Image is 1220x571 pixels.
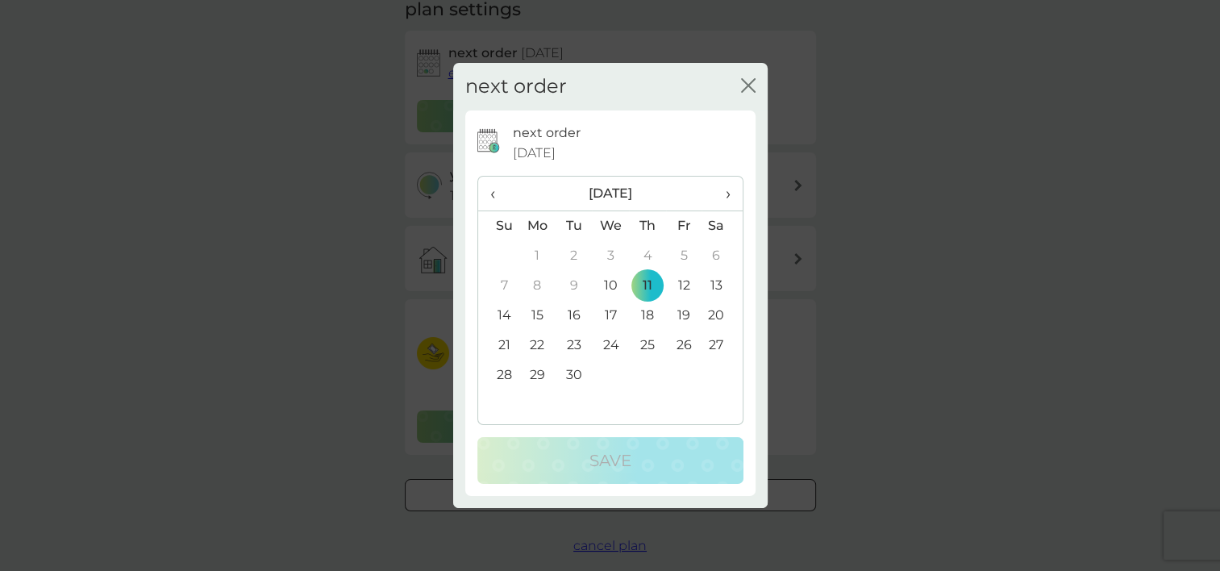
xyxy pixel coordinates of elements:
td: 3 [592,241,629,271]
span: › [714,177,730,210]
td: 27 [702,331,742,361]
td: 6 [702,241,742,271]
td: 1 [519,241,556,271]
span: ‹ [490,177,507,210]
td: 24 [592,331,629,361]
th: Su [478,210,519,241]
td: 4 [629,241,665,271]
td: 18 [629,301,665,331]
td: 13 [702,271,742,301]
button: close [741,78,756,95]
th: We [592,210,629,241]
td: 23 [556,331,592,361]
th: Mo [519,210,556,241]
td: 10 [592,271,629,301]
span: [DATE] [513,143,556,164]
td: 8 [519,271,556,301]
td: 9 [556,271,592,301]
button: Save [477,437,743,484]
td: 26 [666,331,702,361]
th: Sa [702,210,742,241]
td: 28 [478,361,519,390]
td: 11 [629,271,665,301]
p: Save [589,448,631,473]
th: [DATE] [519,177,702,211]
td: 29 [519,361,556,390]
td: 22 [519,331,556,361]
td: 20 [702,301,742,331]
td: 21 [478,331,519,361]
td: 2 [556,241,592,271]
td: 25 [629,331,665,361]
td: 16 [556,301,592,331]
td: 14 [478,301,519,331]
p: next order [513,123,581,144]
td: 5 [666,241,702,271]
th: Fr [666,210,702,241]
th: Th [629,210,665,241]
th: Tu [556,210,592,241]
td: 19 [666,301,702,331]
td: 17 [592,301,629,331]
h2: next order [465,75,567,98]
td: 15 [519,301,556,331]
td: 30 [556,361,592,390]
td: 12 [666,271,702,301]
td: 7 [478,271,519,301]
